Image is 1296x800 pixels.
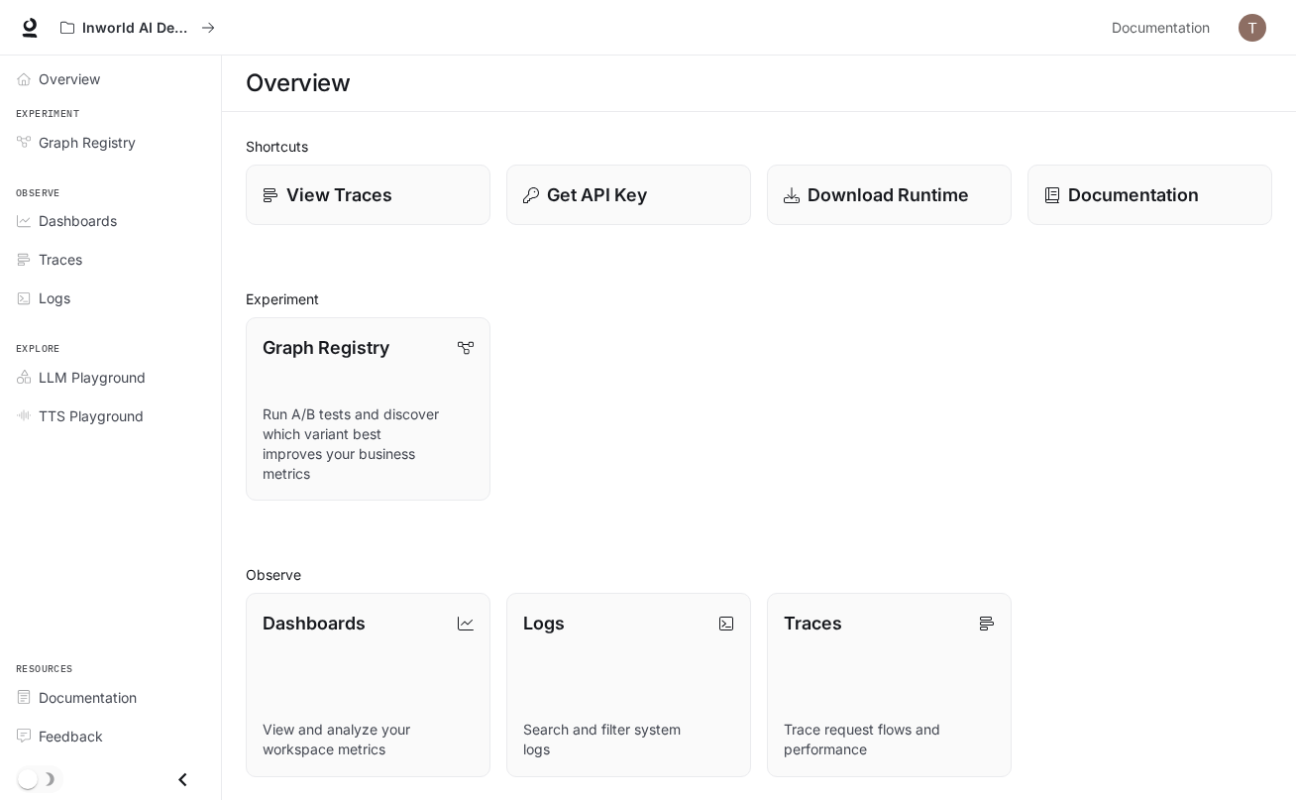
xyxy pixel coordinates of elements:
a: TracesTrace request flows and performance [767,593,1012,776]
a: Download Runtime [767,165,1012,225]
h2: Experiment [246,288,1272,309]
a: Feedback [8,719,213,753]
a: Traces [8,242,213,277]
p: View and analyze your workspace metrics [263,720,474,759]
h2: Observe [246,564,1272,585]
a: LogsSearch and filter system logs [506,593,751,776]
p: Trace request flows and performance [784,720,995,759]
p: Run A/B tests and discover which variant best improves your business metrics [263,404,474,484]
img: User avatar [1239,14,1266,42]
h2: Shortcuts [246,136,1272,157]
p: Download Runtime [808,181,969,208]
span: LLM Playground [39,367,146,388]
p: Get API Key [547,181,647,208]
span: Feedback [39,726,103,746]
a: Dashboards [8,203,213,238]
span: Logs [39,287,70,308]
span: Traces [39,249,82,270]
p: Traces [784,610,842,636]
button: All workspaces [52,8,224,48]
a: Logs [8,281,213,315]
p: Dashboards [263,610,366,636]
span: Documentation [1112,16,1210,41]
a: Overview [8,61,213,96]
a: Graph RegistryRun A/B tests and discover which variant best improves your business metrics [246,317,490,501]
span: Dashboards [39,210,117,231]
span: Overview [39,68,100,89]
a: LLM Playground [8,360,213,395]
span: TTS Playground [39,405,144,426]
button: Close drawer [161,759,205,800]
a: DashboardsView and analyze your workspace metrics [246,593,490,776]
p: View Traces [286,181,392,208]
a: Graph Registry [8,125,213,160]
span: Dark mode toggle [18,767,38,789]
button: Get API Key [506,165,751,225]
p: Search and filter system logs [523,720,734,759]
p: Logs [523,610,565,636]
button: User avatar [1233,8,1272,48]
span: Documentation [39,687,137,708]
span: Graph Registry [39,132,136,153]
a: Documentation [1104,8,1225,48]
a: TTS Playground [8,399,213,433]
p: Documentation [1068,181,1199,208]
p: Graph Registry [263,334,389,361]
p: Inworld AI Demos [82,20,193,37]
a: Documentation [8,680,213,715]
a: View Traces [246,165,490,225]
a: Documentation [1027,165,1272,225]
h1: Overview [246,63,350,103]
